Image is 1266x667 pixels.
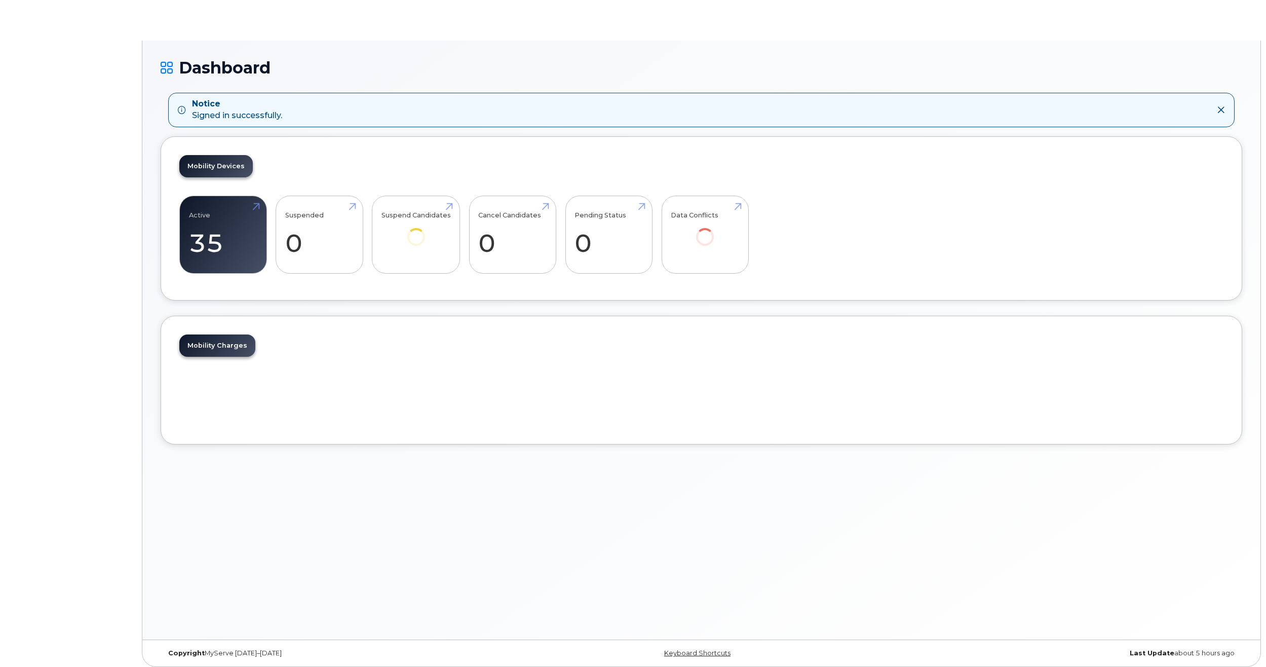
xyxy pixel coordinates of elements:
[285,201,354,268] a: Suspended 0
[574,201,643,268] a: Pending Status 0
[478,201,547,268] a: Cancel Candidates 0
[1130,649,1174,657] strong: Last Update
[161,649,521,657] div: MyServe [DATE]–[DATE]
[179,335,255,357] a: Mobility Charges
[881,649,1242,657] div: about 5 hours ago
[381,201,451,260] a: Suspend Candidates
[192,98,282,122] div: Signed in successfully.
[192,98,282,110] strong: Notice
[179,155,253,177] a: Mobility Devices
[671,201,739,260] a: Data Conflicts
[664,649,731,657] a: Keyboard Shortcuts
[161,59,1242,77] h1: Dashboard
[168,649,205,657] strong: Copyright
[189,201,257,268] a: Active 35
